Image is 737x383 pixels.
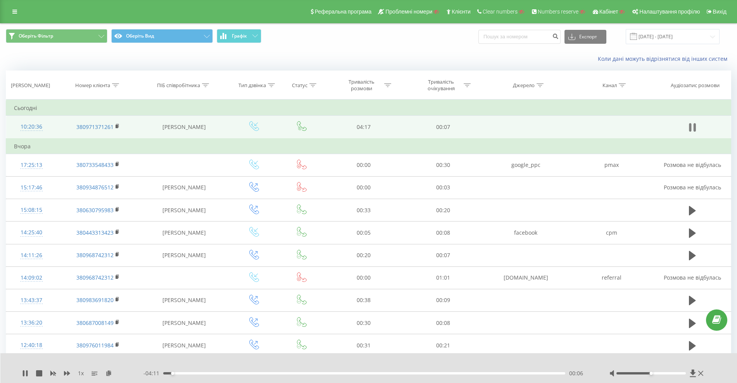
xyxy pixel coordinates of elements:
[14,248,49,263] div: 14:11:26
[14,119,49,134] div: 10:20:36
[483,222,568,244] td: facebook
[403,199,483,222] td: 00:20
[324,289,403,311] td: 00:38
[143,369,163,377] span: - 04:11
[324,154,403,176] td: 00:00
[76,123,114,131] a: 380971371261
[569,266,654,289] td: referral
[217,29,261,43] button: Графік
[569,154,654,176] td: pmax
[564,30,606,44] button: Експорт
[324,244,403,266] td: 00:20
[14,270,49,285] div: 14:09:02
[569,369,583,377] span: 00:06
[14,203,49,218] div: 15:08:15
[76,206,114,214] a: 380630795983
[315,9,372,15] span: Реферальна програма
[76,251,114,259] a: 380968742312
[478,30,561,44] input: Пошук за номером
[324,334,403,357] td: 00:31
[78,369,84,377] span: 1 x
[19,33,53,39] span: Оберіть Фільтр
[324,222,403,244] td: 00:05
[341,79,382,92] div: Тривалість розмови
[76,319,114,326] a: 380687008149
[76,161,114,168] a: 380733548433
[324,199,403,222] td: 00:33
[6,29,107,43] button: Оберіть Фільтр
[140,289,229,311] td: [PERSON_NAME]
[420,79,462,92] div: Тривалість очікування
[76,184,114,191] a: 380934876512
[664,184,721,191] span: Розмова не відбулась
[140,334,229,357] td: [PERSON_NAME]
[403,312,483,334] td: 00:08
[6,100,731,116] td: Сьогодні
[111,29,213,43] button: Оберіть Вид
[14,158,49,173] div: 17:25:13
[232,33,247,39] span: Графік
[292,82,307,89] div: Статус
[403,154,483,176] td: 00:30
[403,334,483,357] td: 00:21
[140,176,229,199] td: [PERSON_NAME]
[140,312,229,334] td: [PERSON_NAME]
[76,274,114,281] a: 380968742312
[513,82,535,89] div: Джерело
[76,342,114,349] a: 380976011984
[599,9,618,15] span: Кабінет
[14,225,49,240] div: 14:25:40
[157,82,200,89] div: ПІБ співробітника
[75,82,110,89] div: Номер клієнта
[602,82,617,89] div: Канал
[324,312,403,334] td: 00:30
[403,222,483,244] td: 00:08
[483,266,568,289] td: [DOMAIN_NAME]
[713,9,727,15] span: Вихід
[140,222,229,244] td: [PERSON_NAME]
[76,229,114,236] a: 380443313423
[6,139,731,154] td: Вчора
[324,266,403,289] td: 00:00
[569,222,654,244] td: cpm
[538,9,578,15] span: Numbers reserve
[11,82,50,89] div: [PERSON_NAME]
[403,244,483,266] td: 00:07
[664,161,721,168] span: Розмова не відбулась
[14,338,49,353] div: 12:40:18
[140,199,229,222] td: [PERSON_NAME]
[76,296,114,304] a: 380983691820
[483,154,568,176] td: google_ppc
[403,289,483,311] td: 00:09
[403,266,483,289] td: 01:01
[140,244,229,266] td: [PERSON_NAME]
[14,293,49,308] div: 13:43:37
[598,55,731,62] a: Коли дані можуть відрізнятися вiд інших систем
[483,9,518,15] span: Clear numbers
[403,176,483,199] td: 00:03
[671,82,720,89] div: Аудіозапис розмови
[140,116,229,139] td: [PERSON_NAME]
[238,82,266,89] div: Тип дзвінка
[452,9,471,15] span: Клієнти
[650,372,653,375] div: Accessibility label
[171,372,174,375] div: Accessibility label
[324,116,403,139] td: 04:17
[385,9,432,15] span: Проблемні номери
[324,176,403,199] td: 00:00
[664,274,721,281] span: Розмова не відбулась
[14,180,49,195] div: 15:17:46
[403,116,483,139] td: 00:07
[14,315,49,330] div: 13:36:20
[639,9,700,15] span: Налаштування профілю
